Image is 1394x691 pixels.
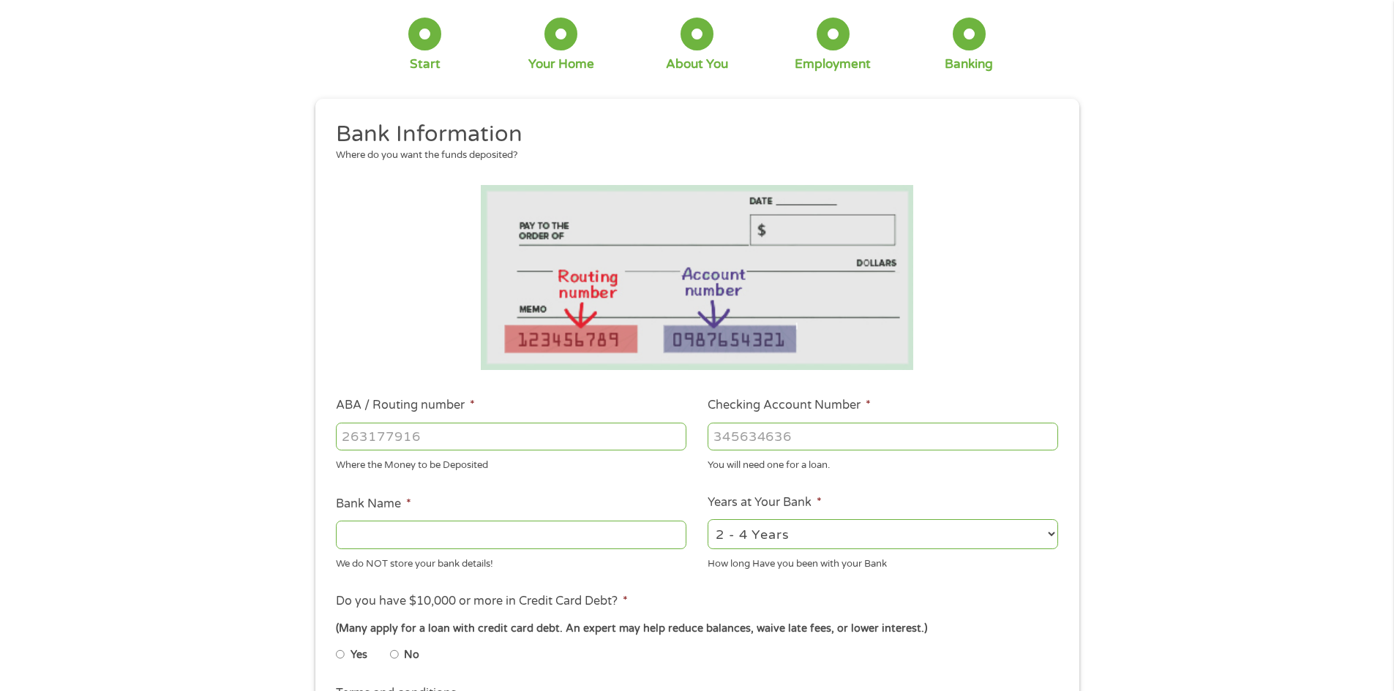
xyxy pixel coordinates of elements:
[336,551,686,571] div: We do NOT store your bank details!
[351,647,367,663] label: Yes
[336,120,1047,149] h2: Bank Information
[404,647,419,663] label: No
[336,423,686,450] input: 263177916
[666,56,728,72] div: About You
[336,621,1057,637] div: (Many apply for a loan with credit card debt. An expert may help reduce balances, waive late fees...
[481,185,914,370] img: Routing number location
[336,453,686,473] div: Where the Money to be Deposited
[336,398,475,413] label: ABA / Routing number
[708,495,822,510] label: Years at Your Bank
[336,496,411,512] label: Bank Name
[336,148,1047,163] div: Where do you want the funds deposited?
[410,56,441,72] div: Start
[795,56,871,72] div: Employment
[708,423,1058,450] input: 345634636
[336,594,628,609] label: Do you have $10,000 or more in Credit Card Debt?
[708,398,871,413] label: Checking Account Number
[528,56,594,72] div: Your Home
[945,56,993,72] div: Banking
[708,551,1058,571] div: How long Have you been with your Bank
[708,453,1058,473] div: You will need one for a loan.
